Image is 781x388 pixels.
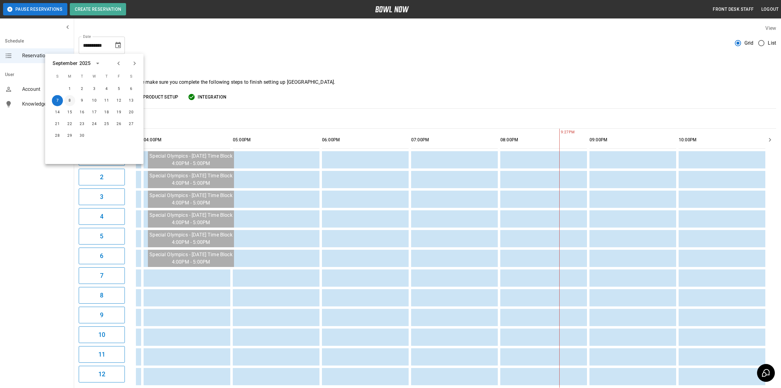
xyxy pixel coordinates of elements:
[101,95,112,106] button: Sep 11, 2025
[79,114,776,128] div: inventory tabs
[101,107,112,118] button: Sep 18, 2025
[77,130,88,141] button: Sep 30, 2025
[89,119,100,130] button: Sep 24, 2025
[126,95,137,106] button: Sep 13, 2025
[64,130,75,141] button: Sep 29, 2025
[79,366,125,382] button: 12
[100,212,103,221] h6: 4
[77,83,88,95] button: Sep 2, 2025
[101,71,112,83] span: T
[589,131,676,149] th: 09:00PM
[759,4,781,15] button: Logout
[79,346,125,363] button: 11
[22,100,69,108] span: Knowledge Base
[322,131,409,149] th: 06:00PM
[22,86,69,93] span: Account
[98,350,105,359] h6: 11
[52,95,63,106] button: Sep 7, 2025
[100,231,103,241] h6: 5
[101,119,112,130] button: Sep 25, 2025
[52,71,63,83] span: S
[79,79,776,86] p: Welcome to BowlNow! Please make sure you complete the following steps to finish setting up [GEOGR...
[79,287,125,304] button: 8
[79,248,125,264] button: 6
[744,39,754,47] span: Grid
[559,129,561,135] span: 9:27PM
[679,131,765,149] th: 10:00PM
[100,310,103,320] h6: 9
[93,58,103,69] button: calendar view is open, switch to year view
[113,58,124,69] button: Previous month
[79,60,91,67] div: 2025
[100,192,103,202] h6: 3
[22,52,69,59] span: Reservations
[89,107,100,118] button: Sep 17, 2025
[112,39,124,51] button: Choose date, selected date is Sep 7, 2025
[113,83,125,95] button: Sep 5, 2025
[100,271,103,281] h6: 7
[375,6,409,12] img: logo
[64,71,75,83] span: M
[53,60,77,67] div: September
[100,172,103,182] h6: 2
[126,83,137,95] button: Sep 6, 2025
[198,93,226,101] span: Integration
[89,95,100,106] button: Sep 10, 2025
[768,39,776,47] span: List
[64,119,75,130] button: Sep 22, 2025
[765,25,776,31] label: View
[52,130,63,141] button: Sep 28, 2025
[79,267,125,284] button: 7
[64,107,75,118] button: Sep 15, 2025
[77,119,88,130] button: Sep 23, 2025
[77,107,88,118] button: Sep 16, 2025
[113,95,125,106] button: Sep 12, 2025
[52,107,63,118] button: Sep 14, 2025
[79,208,125,225] button: 4
[77,71,88,83] span: T
[64,95,75,106] button: Sep 8, 2025
[100,290,103,300] h6: 8
[710,4,756,15] button: Front Desk Staff
[126,119,137,130] button: Sep 27, 2025
[500,131,587,149] th: 08:00PM
[113,71,125,83] span: F
[101,83,112,95] button: Sep 4, 2025
[126,71,137,83] span: S
[79,326,125,343] button: 10
[79,169,125,185] button: 2
[143,93,178,101] span: Product Setup
[79,228,125,245] button: 5
[100,251,103,261] h6: 6
[126,107,137,118] button: Sep 20, 2025
[113,107,125,118] button: Sep 19, 2025
[89,83,100,95] button: Sep 3, 2025
[98,330,105,340] h6: 10
[98,369,105,379] h6: 12
[77,95,88,106] button: Sep 9, 2025
[79,188,125,205] button: 3
[411,131,498,149] th: 07:00PM
[89,71,100,83] span: W
[64,83,75,95] button: Sep 1, 2025
[70,3,126,15] button: Create Reservation
[79,59,776,76] h3: Welcome
[113,119,125,130] button: Sep 26, 2025
[129,58,140,69] button: Next month
[52,119,63,130] button: Sep 21, 2025
[79,307,125,323] button: 9
[3,3,67,15] button: Pause Reservations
